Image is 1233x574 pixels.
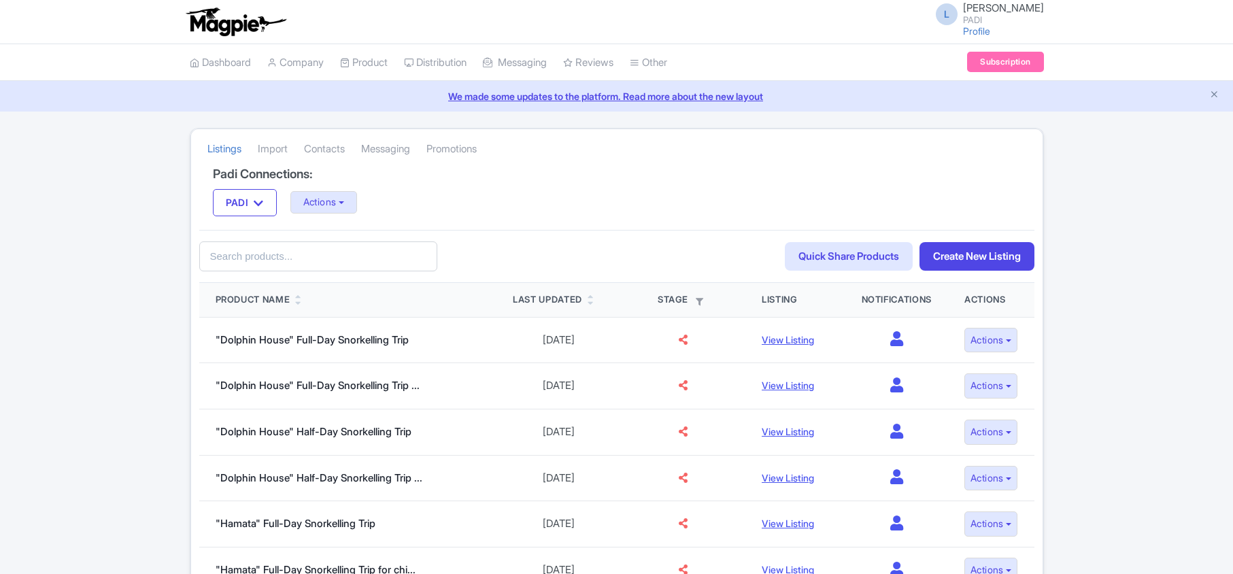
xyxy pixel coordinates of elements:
[426,131,477,168] a: Promotions
[785,242,913,271] a: Quick Share Products
[496,455,621,501] td: [DATE]
[919,242,1034,271] a: Create New Listing
[964,328,1018,353] button: Actions
[762,472,814,484] a: View Listing
[964,466,1018,491] button: Actions
[496,409,621,456] td: [DATE]
[183,7,288,37] img: logo-ab69f6fb50320c5b225c76a69d11143b.png
[404,44,467,82] a: Distribution
[637,293,729,307] div: Stage
[213,189,277,216] button: PADI
[199,241,437,272] input: Search products...
[216,517,375,530] a: "Hamata" Full-Day Snorkelling Trip
[964,511,1018,537] button: Actions
[216,379,420,392] a: "Dolphin House" Full-Day Snorkelling Trip ...
[216,471,422,484] a: "Dolphin House" Half-Day Snorkelling Trip ...
[496,501,621,547] td: [DATE]
[696,298,703,305] i: Filter by stage
[964,373,1018,399] button: Actions
[762,426,814,437] a: View Listing
[304,131,345,168] a: Contacts
[258,131,288,168] a: Import
[948,283,1034,317] th: Actions
[963,16,1044,24] small: PADI
[936,3,958,25] span: L
[563,44,613,82] a: Reviews
[513,293,582,307] div: Last Updated
[8,89,1225,103] a: We made some updates to the platform. Read more about the new layout
[496,363,621,409] td: [DATE]
[845,283,948,317] th: Notifications
[207,131,241,168] a: Listings
[630,44,667,82] a: Other
[290,191,358,214] button: Actions
[928,3,1044,24] a: L [PERSON_NAME] PADI
[963,1,1044,14] span: [PERSON_NAME]
[967,52,1043,72] a: Subscription
[190,44,251,82] a: Dashboard
[267,44,324,82] a: Company
[216,293,290,307] div: Product Name
[762,379,814,391] a: View Listing
[963,25,990,37] a: Profile
[213,167,1021,181] h4: Padi Connections:
[361,131,410,168] a: Messaging
[762,334,814,345] a: View Listing
[964,420,1018,445] button: Actions
[216,333,409,346] a: "Dolphin House" Full-Day Snorkelling Trip
[1209,88,1219,103] button: Close announcement
[496,317,621,363] td: [DATE]
[483,44,547,82] a: Messaging
[745,283,845,317] th: Listing
[216,425,411,438] a: "Dolphin House" Half-Day Snorkelling Trip
[340,44,388,82] a: Product
[762,518,814,529] a: View Listing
